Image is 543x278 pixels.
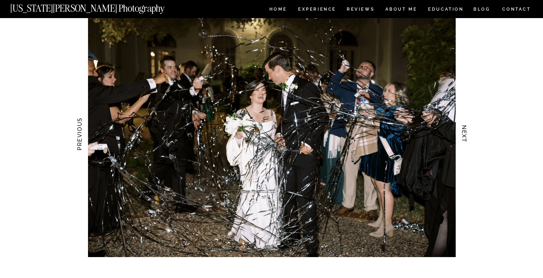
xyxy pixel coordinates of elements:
a: BLOG [473,7,490,13]
a: [US_STATE][PERSON_NAME] Photography [10,4,188,10]
h3: PREVIOUS [76,112,83,156]
h3: NEXT [461,112,468,156]
a: HOME [268,7,288,13]
a: CONTACT [502,5,531,13]
a: EDUCATION [427,7,465,13]
a: ABOUT ME [385,7,417,13]
a: Experience [298,7,335,13]
a: REVIEWS [347,7,373,13]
